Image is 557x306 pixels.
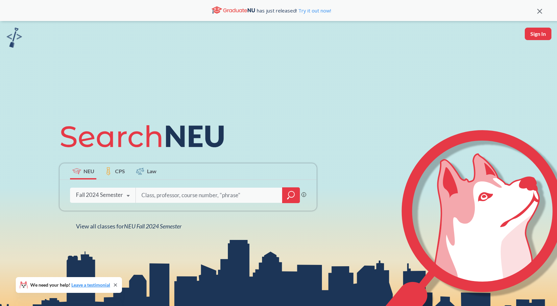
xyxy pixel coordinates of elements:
span: NEU [84,167,94,175]
input: Class, professor, course number, "phrase" [141,188,278,202]
span: View all classes for [76,223,182,230]
svg: magnifying glass [287,191,295,200]
span: We need your help! [30,283,110,287]
a: sandbox logo [7,28,22,50]
span: NEU Fall 2024 Semester [124,223,182,230]
div: Fall 2024 Semester [76,191,123,199]
img: sandbox logo [7,28,22,48]
span: has just released! [257,7,331,14]
a: Try it out now! [297,7,331,14]
span: CPS [115,167,125,175]
span: Law [147,167,157,175]
a: Leave a testimonial [71,282,110,288]
div: magnifying glass [282,187,300,203]
button: Sign In [525,28,551,40]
